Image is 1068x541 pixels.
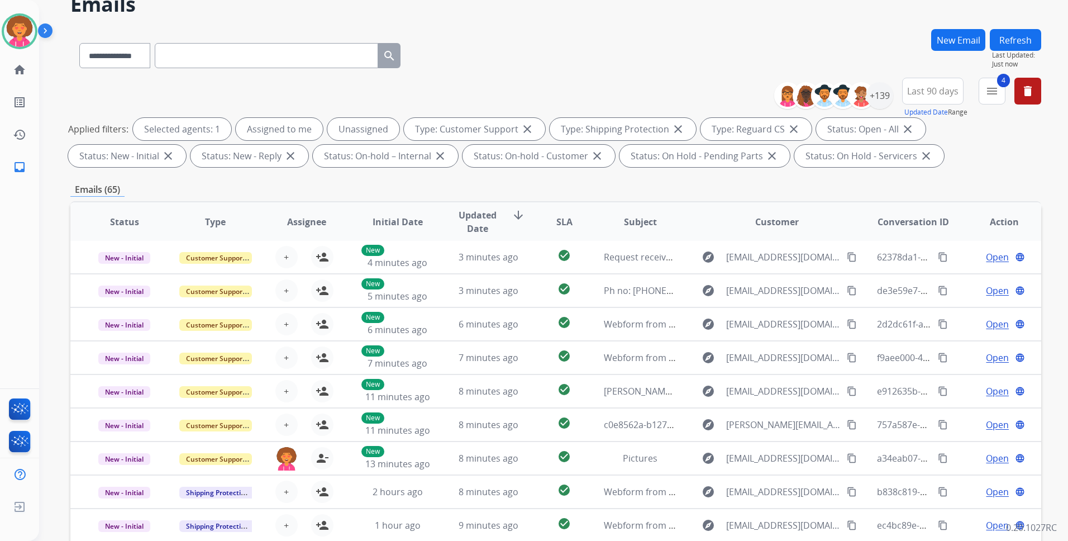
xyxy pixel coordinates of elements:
[938,487,948,497] mat-icon: content_copy
[1015,487,1025,497] mat-icon: language
[557,383,571,396] mat-icon: check_circle
[604,284,832,297] span: Ph no: [PHONE_NUMBER]. Additional pics of the couch
[726,519,841,532] span: [EMAIL_ADDRESS][DOMAIN_NAME]
[179,520,256,532] span: Shipping Protection
[373,486,423,498] span: 2 hours ago
[284,250,289,264] span: +
[556,215,573,229] span: SLA
[361,312,384,323] p: New
[877,452,1049,464] span: a34eab07-65b1-4553-9df8-c4bdaa046392
[877,284,1050,297] span: de3e59e7-6ca9-49ca-9cd9-63d80d5e5b7a
[726,284,841,297] span: [EMAIL_ADDRESS][DOMAIN_NAME]
[604,486,857,498] span: Webform from [EMAIL_ADDRESS][DOMAIN_NAME] on [DATE]
[557,316,571,329] mat-icon: check_circle
[1015,286,1025,296] mat-icon: language
[179,319,252,331] span: Customer Support
[459,486,518,498] span: 8 minutes ago
[847,319,857,329] mat-icon: content_copy
[459,352,518,364] span: 7 minutes ago
[726,351,841,364] span: [EMAIL_ADDRESS][DOMAIN_NAME]
[368,290,427,302] span: 5 minutes ago
[459,318,518,330] span: 6 minutes ago
[284,418,289,431] span: +
[463,145,615,167] div: Status: On-hold - Customer
[986,452,1009,465] span: Open
[604,352,857,364] span: Webform from [EMAIL_ADDRESS][DOMAIN_NAME] on [DATE]
[368,357,427,369] span: 7 minutes ago
[98,386,150,398] span: New - Initial
[284,351,289,364] span: +
[997,74,1010,87] span: 4
[1006,521,1057,534] p: 0.20.1027RC
[557,517,571,530] mat-icon: check_circle
[877,385,1048,397] span: e912635b-391c-4a9b-819e-04fa17b1e247
[98,520,150,532] span: New - Initial
[702,519,715,532] mat-icon: explore
[275,481,298,503] button: +
[604,251,934,263] span: Request received] Resolve the issue and log your decision. ͏‌ ͏‌ ͏‌ ͏‌ ͏‌ ͏‌ ͏‌ ͏‌ ͏‌ ͏‌ ͏‌ ͏‌ ͏‌...
[375,519,421,531] span: 1 hour ago
[986,250,1009,264] span: Open
[877,486,1050,498] span: b838c819-c92a-4536-b95e-2c0e5d338d35
[179,286,252,297] span: Customer Support
[179,420,252,431] span: Customer Support
[986,485,1009,499] span: Open
[992,51,1041,60] span: Last Updated:
[98,252,150,264] span: New - Initial
[557,282,571,296] mat-icon: check_circle
[404,118,545,140] div: Type: Customer Support
[904,107,967,117] span: Range
[938,386,948,396] mat-icon: content_copy
[938,453,948,463] mat-icon: content_copy
[985,84,999,98] mat-icon: menu
[316,385,329,398] mat-icon: person_add
[68,122,128,136] p: Applied filters:
[919,149,933,163] mat-icon: close
[13,96,26,109] mat-icon: list_alt
[284,317,289,331] span: +
[765,149,779,163] mat-icon: close
[726,317,841,331] span: [EMAIL_ADDRESS][DOMAIN_NAME]
[986,385,1009,398] span: Open
[557,349,571,363] mat-icon: check_circle
[368,324,427,336] span: 6 minutes ago
[847,386,857,396] mat-icon: content_copy
[459,519,518,531] span: 9 minutes ago
[316,418,329,431] mat-icon: person_add
[13,160,26,174] mat-icon: inbox
[726,385,841,398] span: [EMAIL_ADDRESS][DOMAIN_NAME]
[904,108,948,117] button: Updated Date
[557,483,571,497] mat-icon: check_circle
[205,215,226,229] span: Type
[190,145,308,167] div: Status: New - Reply
[316,284,329,297] mat-icon: person_add
[938,252,948,262] mat-icon: content_copy
[110,215,139,229] span: Status
[877,251,1046,263] span: 62378da1-c308-41ff-b547-178c91841d38
[13,128,26,141] mat-icon: history
[938,286,948,296] mat-icon: content_copy
[726,485,841,499] span: [EMAIL_ADDRESS][DOMAIN_NAME]
[986,351,1009,364] span: Open
[877,419,1044,431] span: 757a587e-0420-47a5-bef8-56f8f013d86d
[98,286,150,297] span: New - Initial
[787,122,800,136] mat-icon: close
[847,353,857,363] mat-icon: content_copy
[702,418,715,431] mat-icon: explore
[179,453,252,465] span: Customer Support
[313,145,458,167] div: Status: On-hold – Internal
[726,452,841,465] span: [EMAIL_ADDRESS][DOMAIN_NAME]
[316,250,329,264] mat-icon: person_add
[877,352,1049,364] span: f9aee000-47d1-4244-ad5d-0a6acbaa7ab8
[275,279,298,302] button: +
[361,412,384,424] p: New
[275,447,298,471] img: agent-avatar
[938,420,948,430] mat-icon: content_copy
[702,385,715,398] mat-icon: explore
[70,183,125,197] p: Emails (65)
[604,419,769,431] span: c0e8562a-b127-42f7-a2fb-e4e76328fc21
[459,251,518,263] span: 3 minutes ago
[179,353,252,364] span: Customer Support
[368,257,427,269] span: 4 minutes ago
[98,453,150,465] span: New - Initial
